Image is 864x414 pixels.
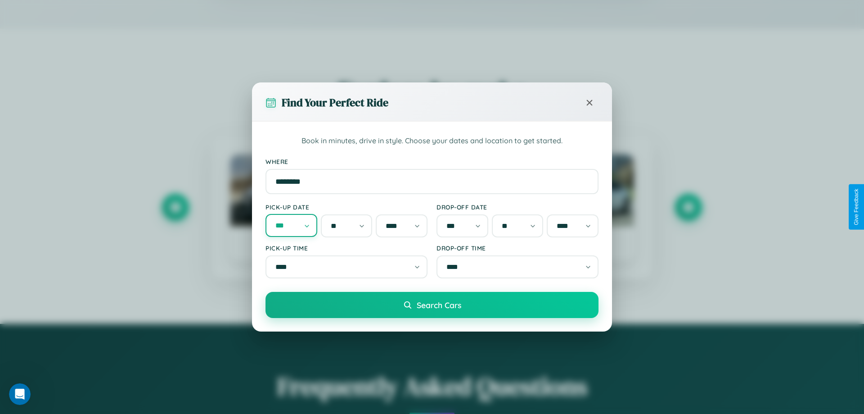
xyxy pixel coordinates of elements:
[265,158,598,165] label: Where
[265,292,598,318] button: Search Cars
[417,300,461,310] span: Search Cars
[265,244,427,252] label: Pick-up Time
[436,203,598,211] label: Drop-off Date
[282,95,388,110] h3: Find Your Perfect Ride
[265,135,598,147] p: Book in minutes, drive in style. Choose your dates and location to get started.
[265,203,427,211] label: Pick-up Date
[436,244,598,252] label: Drop-off Time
